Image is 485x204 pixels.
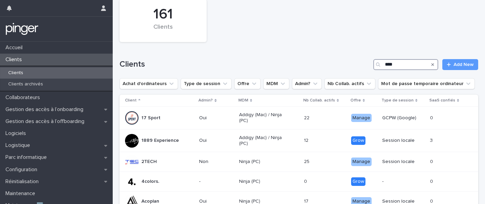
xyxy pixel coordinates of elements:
[239,159,288,165] p: Ninja (PC)
[292,78,322,89] button: Admin?
[378,78,475,89] button: Mot de passe temporaire ordinateur
[3,70,29,76] p: Clients
[373,59,438,70] input: Search
[120,129,478,152] tr: 1889 ExperienceOuiAddigy (Mac) / Ninja (PC)1212 GrowSession locale33
[199,138,234,144] p: Oui
[3,142,36,149] p: Logistique
[239,135,288,147] p: Addigy (Mac) / Ninja (PC)
[3,178,44,185] p: Réinitialisation
[324,78,375,89] button: Nb Collab. actifs
[3,94,45,101] p: Collaborateurs
[120,152,478,172] tr: 2TECHNonNinja (PC)2525 ManageSession locale00
[3,118,90,125] p: Gestion des accès à l’offboarding
[125,97,137,104] p: Client
[382,179,425,185] p: -
[263,78,289,89] button: MDM
[382,138,425,144] p: Session locale
[351,114,372,122] div: Manage
[5,22,39,36] img: mTgBEunGTSyRkCgitkcU
[3,166,43,173] p: Configuration
[304,136,310,144] p: 12
[351,136,365,145] div: Grow
[303,97,335,104] p: Nb Collab. actifs
[3,106,89,113] p: Gestion des accès à l’onboarding
[304,114,311,121] p: 22
[199,179,234,185] p: -
[304,158,311,165] p: 25
[454,62,474,67] span: Add New
[199,115,234,121] p: Oui
[3,130,31,137] p: Logiciels
[234,78,261,89] button: Offre
[120,59,371,69] h1: Clients
[3,190,41,197] p: Maintenance
[238,97,248,104] p: MDM
[350,97,361,104] p: Offre
[3,154,52,161] p: Parc informatique
[3,56,27,63] p: Clients
[3,44,28,51] p: Accueil
[120,78,178,89] button: Achat d'ordinateurs
[304,177,308,185] p: 0
[351,158,372,166] div: Manage
[131,6,195,23] div: 161
[442,59,478,70] a: Add New
[181,78,232,89] button: Type de session
[131,24,195,38] div: Clients
[141,115,161,121] p: 17 Sport
[382,159,425,165] p: Session locale
[141,138,179,144] p: 1889 Experience
[430,177,434,185] p: 0
[3,81,48,87] p: Clients archivés
[382,115,425,121] p: GCPW (Google)
[351,177,365,186] div: Grow
[120,172,478,192] tr: 4colors.-Ninja (PC)00 Grow-00
[382,97,414,104] p: Type de session
[199,159,234,165] p: Non
[429,97,455,104] p: SaaS confiés
[430,158,434,165] p: 0
[141,159,157,165] p: 2TECH
[198,97,213,104] p: Admin?
[120,107,478,130] tr: 17 SportOuiAddigy (Mac) / Ninja (PC)2222 ManageGCPW (Google)00
[430,136,434,144] p: 3
[430,114,434,121] p: 0
[239,112,288,124] p: Addigy (Mac) / Ninja (PC)
[141,179,159,185] p: 4colors.
[239,179,288,185] p: Ninja (PC)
